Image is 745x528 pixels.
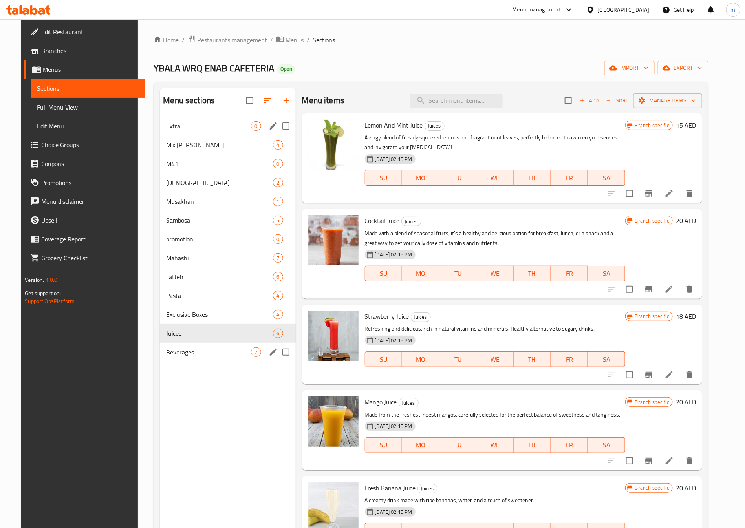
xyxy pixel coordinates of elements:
[365,133,625,152] p: A zingy blend of freshly squeezed lemons and fragrant mint leaves, perfectly balanced to awaken y...
[632,217,672,225] span: Branch specific
[368,354,399,365] span: SU
[439,266,477,281] button: TU
[680,365,699,384] button: delete
[513,5,561,15] div: Menu-management
[425,121,444,130] span: Juices
[166,121,251,131] div: Extra
[664,63,702,73] span: export
[273,216,283,225] div: items
[402,351,439,367] button: MO
[313,35,335,45] span: Sections
[476,351,514,367] button: WE
[365,495,625,505] p: A creamy drink made with ripe bananas, water, and a touch of sweetener.
[166,178,273,187] div: Harees
[664,456,674,466] a: Edit menu item
[166,291,273,300] div: Pasta
[160,324,295,343] div: Juices6
[680,184,699,203] button: delete
[664,189,674,198] a: Edit menu item
[166,347,251,357] span: Beverages
[365,351,403,367] button: SU
[602,95,633,107] span: Sort items
[680,280,699,299] button: delete
[273,140,283,150] div: items
[658,61,708,75] button: export
[554,268,585,279] span: FR
[365,324,625,334] p: Refreshing and delicious, rich in natural vitamins and minerals. Healthy alternative to sugary dr...
[267,346,279,358] button: edit
[598,5,650,14] div: [GEOGRAPHIC_DATA]
[443,439,474,451] span: TU
[514,437,551,453] button: TH
[365,119,423,131] span: Lemon And Mint Juice
[365,215,400,227] span: Cocktail Juice
[365,410,625,420] p: Made from the freshest, ripest mangos, carefully selected for the perfect balance of sweetness an...
[560,92,577,109] span: Select section
[24,211,145,230] a: Upsell
[680,451,699,470] button: delete
[273,178,283,187] div: items
[365,228,625,248] p: Made with a blend of seasonal fruits, it's a healthy and delicious option for breakfast, lunch, o...
[154,59,274,77] span: YBALA WRQ ENAB CAFETERIA
[41,178,139,187] span: Promotions
[31,79,145,98] a: Sections
[588,437,625,453] button: SA
[251,347,261,357] div: items
[372,508,416,516] span: [DATE] 02:15 PM
[405,268,436,279] span: MO
[41,140,139,150] span: Choice Groups
[41,216,139,225] span: Upsell
[591,354,622,365] span: SA
[405,354,436,365] span: MO
[166,234,273,244] span: promotion
[551,351,588,367] button: FR
[588,170,625,186] button: SA
[365,396,397,408] span: Mango Juice
[307,35,309,45] li: /
[517,354,548,365] span: TH
[273,236,282,243] span: 0
[480,172,511,184] span: WE
[160,343,295,362] div: Beverages7edit
[365,170,403,186] button: SU
[273,330,282,337] span: 6
[640,96,696,106] span: Manage items
[676,482,696,493] h6: 20 AED
[267,120,279,132] button: edit
[411,312,430,322] span: Juices
[166,216,273,225] span: Sambosa
[664,285,674,294] a: Edit menu item
[372,155,416,163] span: [DATE] 02:15 PM
[480,354,511,365] span: WE
[24,230,145,248] a: Coverage Report
[591,439,622,451] span: SA
[476,266,514,281] button: WE
[402,266,439,281] button: MO
[24,173,145,192] a: Promotions
[308,215,359,265] img: Cocktail Juice
[251,349,260,356] span: 7
[24,41,145,60] a: Branches
[31,117,145,135] a: Edit Menu
[439,351,477,367] button: TU
[166,310,273,319] div: Exclusive Boxes
[480,439,511,451] span: WE
[517,172,548,184] span: TH
[372,251,416,258] span: [DATE] 02:15 PM
[676,311,696,322] h6: 18 AED
[154,35,179,45] a: Home
[25,275,44,285] span: Version:
[160,211,295,230] div: Sambosa5
[621,281,638,298] span: Select to update
[308,311,359,361] img: Strawberry Juice
[273,141,282,149] span: 4
[160,117,295,135] div: Extra0edit
[604,61,655,75] button: import
[41,46,139,55] span: Branches
[277,66,295,72] span: Open
[273,217,282,224] span: 5
[443,354,474,365] span: TU
[632,312,672,320] span: Branch specific
[166,329,273,338] div: Juices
